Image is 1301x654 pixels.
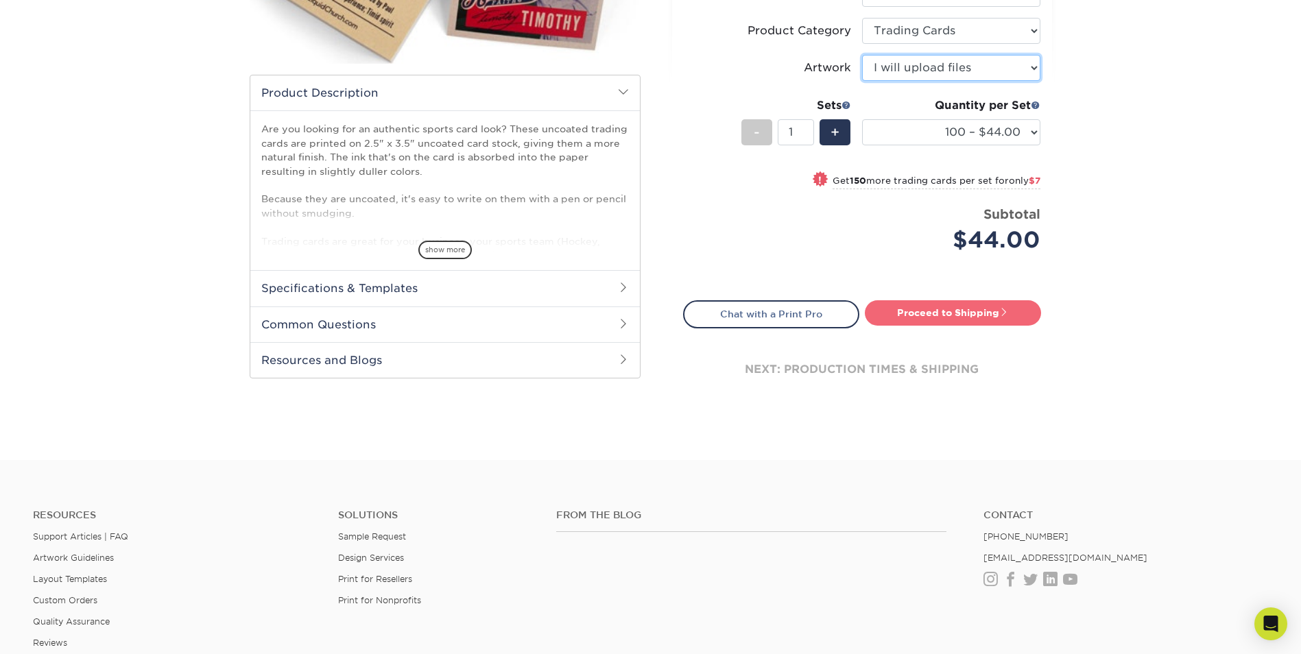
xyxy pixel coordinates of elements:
[818,173,822,187] span: !
[741,97,851,114] div: Sets
[862,97,1040,114] div: Quantity per Set
[754,122,760,143] span: -
[418,241,472,259] span: show more
[983,509,1268,521] a: Contact
[804,60,851,76] div: Artwork
[683,300,859,328] a: Chat with a Print Pro
[338,553,404,563] a: Design Services
[983,531,1069,542] a: [PHONE_NUMBER]
[1009,175,1040,186] span: only
[872,223,1040,256] div: $44.00
[833,175,1040,189] small: Get more trading cards per set for
[250,75,640,110] h2: Product Description
[250,270,640,306] h2: Specifications & Templates
[250,306,640,342] h2: Common Questions
[1254,607,1287,640] div: Open Intercom Messenger
[850,175,866,186] strong: 150
[556,509,946,521] h4: From the Blog
[33,509,318,521] h4: Resources
[683,328,1041,411] div: next: production times & shipping
[865,300,1041,325] a: Proceed to Shipping
[250,342,640,378] h2: Resources and Blogs
[1029,175,1040,186] span: $7
[831,122,839,143] span: +
[261,122,629,276] p: Are you looking for an authentic sports card look? These uncoated trading cards are printed on 2....
[983,553,1147,563] a: [EMAIL_ADDRESS][DOMAIN_NAME]
[748,23,851,39] div: Product Category
[338,509,536,521] h4: Solutions
[33,574,107,584] a: Layout Templates
[338,531,406,542] a: Sample Request
[338,574,412,584] a: Print for Resellers
[338,595,421,605] a: Print for Nonprofits
[33,531,128,542] a: Support Articles | FAQ
[33,553,114,563] a: Artwork Guidelines
[983,206,1040,221] strong: Subtotal
[33,595,97,605] a: Custom Orders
